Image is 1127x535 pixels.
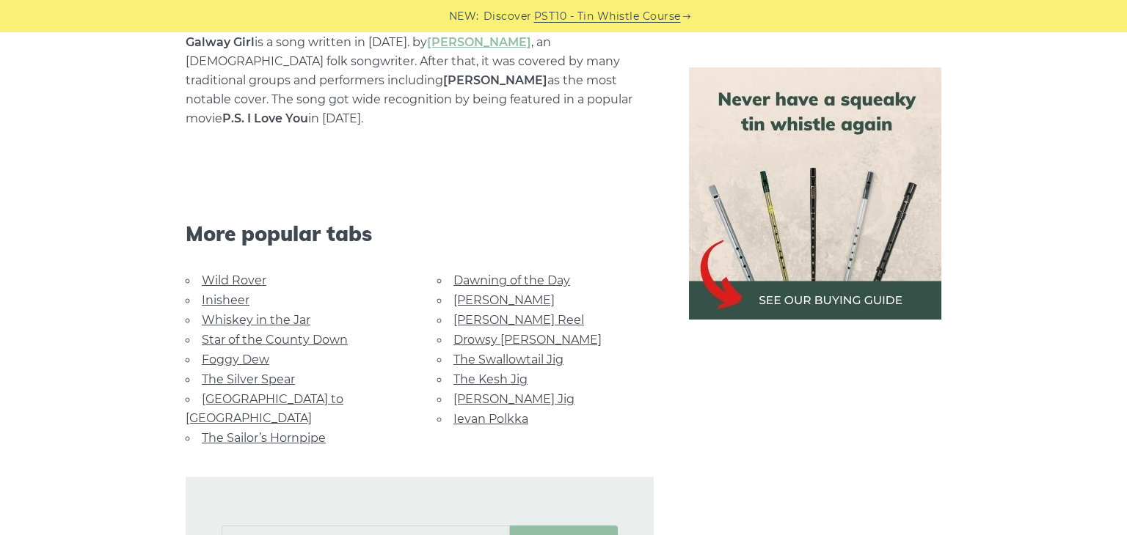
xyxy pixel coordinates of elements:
span: More popular tabs [186,221,654,246]
a: Star of the County Down [202,333,348,347]
a: Inisheer [202,293,249,307]
a: [PERSON_NAME] Jig [453,392,575,406]
a: The Silver Spear [202,372,295,386]
a: The Sailor’s Hornpipe [202,431,326,445]
a: Foggy Dew [202,353,269,366]
strong: P.S. I Love You [222,111,308,125]
span: Discover [484,8,532,25]
span: NEW: [449,8,479,25]
a: [PERSON_NAME] [427,35,531,49]
a: [PERSON_NAME] [453,293,555,307]
a: [PERSON_NAME] Reel [453,313,584,327]
a: The Swallowtail Jig [453,353,563,366]
a: The Kesh Jig [453,372,528,386]
p: is a song written in [DATE]. by , an [DEMOGRAPHIC_DATA] folk songwriter. After that, it was cover... [186,33,654,128]
strong: [PERSON_NAME] [443,73,547,87]
a: PST10 - Tin Whistle Course [534,8,681,25]
a: Wild Rover [202,273,266,287]
a: Dawning of the Day [453,273,570,287]
a: Ievan Polkka [453,412,528,426]
a: [GEOGRAPHIC_DATA] to [GEOGRAPHIC_DATA] [186,392,343,425]
a: Drowsy [PERSON_NAME] [453,333,602,347]
img: tin whistle buying guide [689,67,941,320]
a: Whiskey in the Jar [202,313,310,327]
strong: Galway Girl [186,35,255,49]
